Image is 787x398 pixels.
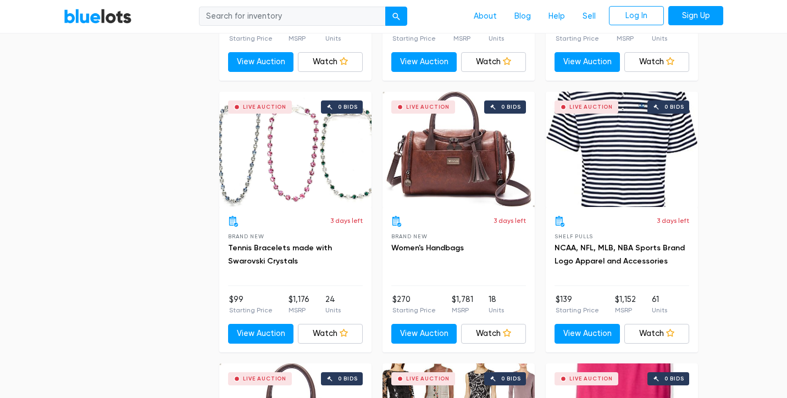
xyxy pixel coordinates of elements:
a: Log In [609,6,664,26]
a: View Auction [391,52,457,72]
div: Live Auction [569,104,613,110]
li: 61 [652,294,667,316]
a: Watch [624,324,690,344]
a: Live Auction 0 bids [383,92,535,207]
a: View Auction [228,324,293,344]
div: Live Auction [406,376,450,382]
p: 3 days left [494,216,526,226]
a: Women's Handbags [391,243,464,253]
p: Units [652,33,667,43]
li: $1,176 [289,294,309,316]
p: Starting Price [556,305,599,315]
a: Live Auction 0 bids [219,92,372,207]
a: Watch [298,324,363,344]
input: Search for inventory [199,7,386,26]
div: 0 bids [338,376,358,382]
div: 0 bids [664,376,684,382]
a: Watch [461,52,526,72]
a: About [465,6,506,27]
a: Watch [461,324,526,344]
p: Starting Price [229,33,273,43]
p: Starting Price [392,33,436,43]
li: $99 [229,294,273,316]
li: $270 [392,294,436,316]
p: Units [325,33,341,43]
div: Live Auction [406,104,450,110]
p: Units [325,305,341,315]
a: Watch [298,52,363,72]
p: MSRP [617,33,635,43]
p: Starting Price [556,33,599,43]
p: Units [489,305,504,315]
a: View Auction [391,324,457,344]
div: 0 bids [338,104,358,110]
li: 18 [489,294,504,316]
a: Sign Up [668,6,723,26]
span: Shelf Pulls [555,233,593,239]
a: Watch [624,52,690,72]
div: Live Auction [569,376,613,382]
p: Units [652,305,667,315]
div: 0 bids [501,376,521,382]
span: Brand New [391,233,427,239]
a: BlueLots [64,8,132,24]
a: NCAA, NFL, MLB, NBA Sports Brand Logo Apparel and Accessories [555,243,685,266]
div: 0 bids [501,104,521,110]
p: MSRP [452,305,473,315]
li: $139 [556,294,599,316]
div: Live Auction [243,376,286,382]
a: Sell [574,6,605,27]
li: $1,152 [615,294,636,316]
a: View Auction [555,324,620,344]
p: MSRP [289,33,310,43]
a: Blog [506,6,540,27]
li: $1,781 [452,294,473,316]
p: 3 days left [657,216,689,226]
div: 0 bids [664,104,684,110]
p: MSRP [453,33,472,43]
li: 24 [325,294,341,316]
p: MSRP [615,305,636,315]
a: Tennis Bracelets made with Swarovski Crystals [228,243,332,266]
p: 3 days left [330,216,363,226]
p: MSRP [289,305,309,315]
p: Starting Price [229,305,273,315]
a: Help [540,6,574,27]
p: Starting Price [392,305,436,315]
p: Units [489,33,504,43]
a: Live Auction 0 bids [546,92,698,207]
div: Live Auction [243,104,286,110]
span: Brand New [228,233,264,239]
a: View Auction [228,52,293,72]
a: View Auction [555,52,620,72]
